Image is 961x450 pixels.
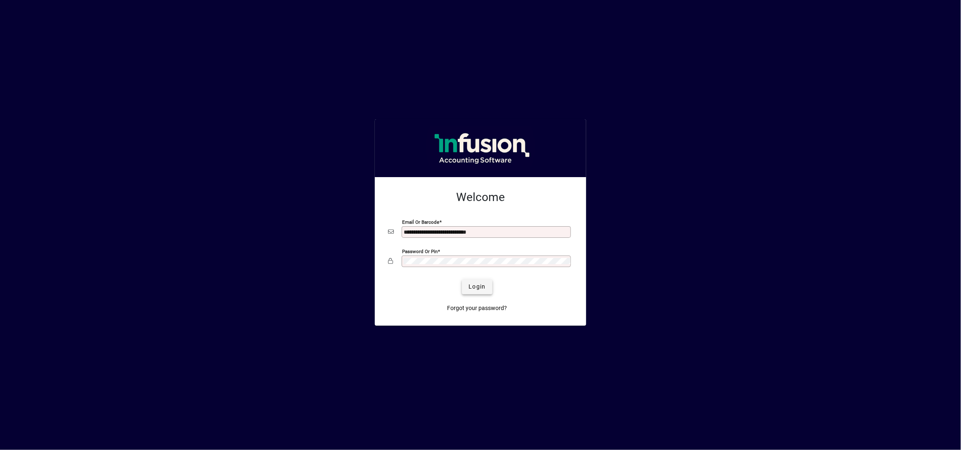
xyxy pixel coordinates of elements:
[469,282,485,291] span: Login
[444,301,511,316] a: Forgot your password?
[447,304,507,313] span: Forgot your password?
[462,279,492,294] button: Login
[402,219,439,225] mat-label: Email or Barcode
[388,190,573,204] h2: Welcome
[402,248,438,254] mat-label: Password or Pin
